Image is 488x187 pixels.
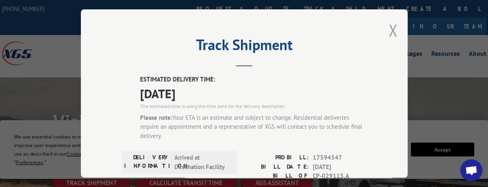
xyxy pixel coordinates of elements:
strong: Please note: [140,114,172,121]
label: BILL DATE: [244,163,309,172]
div: Your ETA is an estimate and subject to change. Residential deliveries require an appointment and ... [140,113,367,141]
button: Close modal [388,20,397,41]
div: The estimated time is using the time zone for the delivery destination. [140,103,367,110]
span: [DATE] [313,163,367,172]
label: PROBILL: [244,153,309,163]
span: [DATE] [140,84,367,103]
label: ESTIMATED DELIVERY TIME: [140,75,367,84]
label: DELIVERY INFORMATION: [124,153,170,172]
span: Arrived at Destination Facility [174,153,230,172]
span: 17594547 [313,153,367,163]
a: Open chat [460,159,482,181]
h2: Track Shipment [122,39,367,55]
